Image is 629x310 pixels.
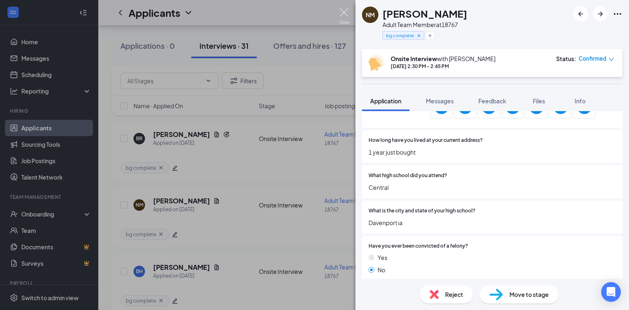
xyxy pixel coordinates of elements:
span: Have you ever been convicted of a felony? [369,242,468,250]
div: with [PERSON_NAME] [391,55,496,63]
svg: ArrowRight [595,9,605,19]
button: ArrowLeftNew [573,7,588,21]
span: How long have you lived at your current address? [369,137,483,144]
span: What is the city and state of your high school? [369,207,475,215]
svg: Plus [428,33,432,38]
span: Central [369,183,616,192]
span: Yes [378,253,387,262]
span: Davenport ia [369,218,616,227]
span: Info [575,97,586,105]
span: Files [533,97,545,105]
h1: [PERSON_NAME] [382,7,467,21]
div: Status : [556,55,576,63]
div: Open Intercom Messenger [601,282,621,302]
span: Move to stage [509,290,549,299]
span: Reject [445,290,463,299]
span: Application [370,97,401,105]
span: Messages [426,97,454,105]
b: Onsite Interview [391,55,437,62]
div: [DATE] 2:30 PM - 2:45 PM [391,63,496,70]
span: down [609,57,614,62]
button: ArrowRight [593,7,608,21]
svg: Cross [416,33,422,39]
div: NM [366,11,375,19]
span: Confirmed [579,55,606,63]
span: 1 year just bought [369,148,616,157]
div: Adult Team Member at 18767 [382,21,467,29]
svg: Ellipses [613,9,622,19]
button: Plus [425,31,434,40]
span: Feedback [478,97,506,105]
span: What high school did you attend? [369,172,447,180]
span: bg complete [386,32,414,39]
svg: ArrowLeftNew [576,9,586,19]
span: No [378,265,385,274]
